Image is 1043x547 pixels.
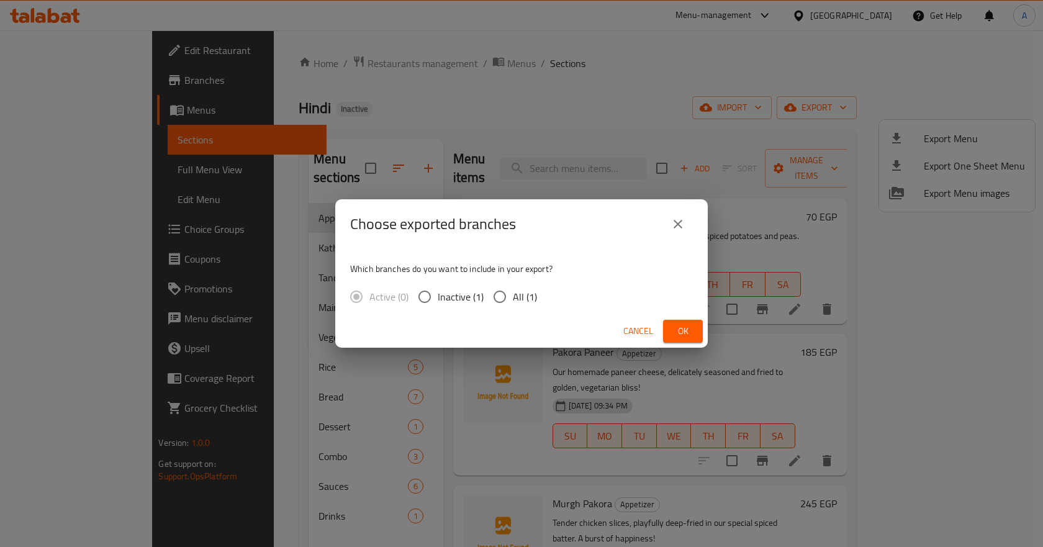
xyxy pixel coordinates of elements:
[618,320,658,343] button: Cancel
[663,320,703,343] button: Ok
[673,323,693,339] span: Ok
[350,214,516,234] h2: Choose exported branches
[438,289,484,304] span: Inactive (1)
[369,289,409,304] span: Active (0)
[350,263,693,275] p: Which branches do you want to include in your export?
[623,323,653,339] span: Cancel
[513,289,537,304] span: All (1)
[663,209,693,239] button: close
